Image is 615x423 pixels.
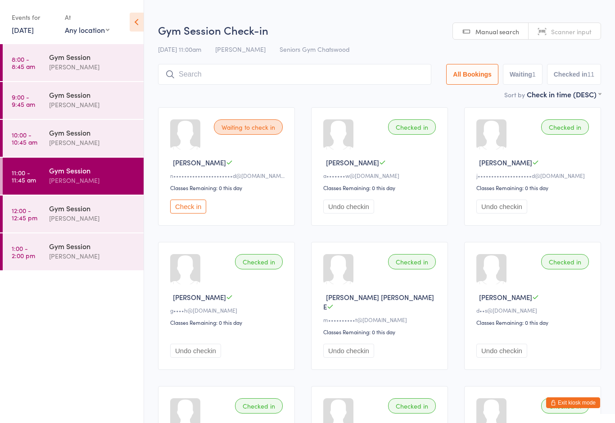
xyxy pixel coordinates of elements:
[49,175,136,186] div: [PERSON_NAME]
[49,100,136,110] div: [PERSON_NAME]
[388,398,436,414] div: Checked in
[49,62,136,72] div: [PERSON_NAME]
[170,172,285,179] div: n••••••••••••••••••••••d@[DOMAIN_NAME]
[532,71,536,78] div: 1
[49,203,136,213] div: Gym Session
[65,10,109,25] div: At
[476,318,592,326] div: Classes Remaining: 0 this day
[476,306,592,314] div: d••s@[DOMAIN_NAME]
[49,241,136,251] div: Gym Session
[235,254,283,269] div: Checked in
[546,397,600,408] button: Exit kiosk mode
[476,184,592,191] div: Classes Remaining: 0 this day
[323,344,374,358] button: Undo checkin
[476,172,592,179] div: j••••••••••••••••••••d@[DOMAIN_NAME]
[323,172,439,179] div: a•••••••w@[DOMAIN_NAME]
[323,292,434,311] span: [PERSON_NAME] [PERSON_NAME] E
[12,55,35,70] time: 8:00 - 8:45 am
[323,184,439,191] div: Classes Remaining: 0 this day
[170,184,285,191] div: Classes Remaining: 0 this day
[326,158,379,167] span: [PERSON_NAME]
[504,90,525,99] label: Sort by
[479,158,532,167] span: [PERSON_NAME]
[12,245,35,259] time: 1:00 - 2:00 pm
[12,93,35,108] time: 9:00 - 9:45 am
[49,90,136,100] div: Gym Session
[280,45,350,54] span: Seniors Gym Chatswood
[235,398,283,414] div: Checked in
[158,23,601,37] h2: Gym Session Check-in
[547,64,601,85] button: Checked in11
[65,25,109,35] div: Any location
[12,131,37,146] time: 10:00 - 10:45 am
[215,45,266,54] span: [PERSON_NAME]
[170,200,206,214] button: Check in
[49,127,136,137] div: Gym Session
[173,158,226,167] span: [PERSON_NAME]
[49,165,136,175] div: Gym Session
[170,344,221,358] button: Undo checkin
[3,120,144,157] a: 10:00 -10:45 amGym Session[PERSON_NAME]
[541,254,589,269] div: Checked in
[587,71,594,78] div: 11
[49,137,136,148] div: [PERSON_NAME]
[323,328,439,336] div: Classes Remaining: 0 this day
[541,119,589,135] div: Checked in
[49,52,136,62] div: Gym Session
[158,64,431,85] input: Search
[170,306,285,314] div: g••••h@[DOMAIN_NAME]
[388,254,436,269] div: Checked in
[173,292,226,302] span: [PERSON_NAME]
[3,82,144,119] a: 9:00 -9:45 amGym Session[PERSON_NAME]
[446,64,498,85] button: All Bookings
[214,119,283,135] div: Waiting to check in
[503,64,543,85] button: Waiting1
[12,207,37,221] time: 12:00 - 12:45 pm
[476,200,527,214] button: Undo checkin
[476,344,527,358] button: Undo checkin
[3,44,144,81] a: 8:00 -8:45 amGym Session[PERSON_NAME]
[12,25,34,35] a: [DATE]
[479,292,532,302] span: [PERSON_NAME]
[158,45,201,54] span: [DATE] 11:00am
[323,316,439,323] div: m••••••••••t@[DOMAIN_NAME]
[527,89,601,99] div: Check in time (DESC)
[49,213,136,223] div: [PERSON_NAME]
[3,158,144,195] a: 11:00 -11:45 amGym Session[PERSON_NAME]
[323,200,374,214] button: Undo checkin
[12,10,56,25] div: Events for
[475,27,519,36] span: Manual search
[388,119,436,135] div: Checked in
[49,251,136,261] div: [PERSON_NAME]
[3,196,144,232] a: 12:00 -12:45 pmGym Session[PERSON_NAME]
[12,169,36,183] time: 11:00 - 11:45 am
[3,233,144,270] a: 1:00 -2:00 pmGym Session[PERSON_NAME]
[551,27,592,36] span: Scanner input
[170,318,285,326] div: Classes Remaining: 0 this day
[541,398,589,414] div: Checked in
